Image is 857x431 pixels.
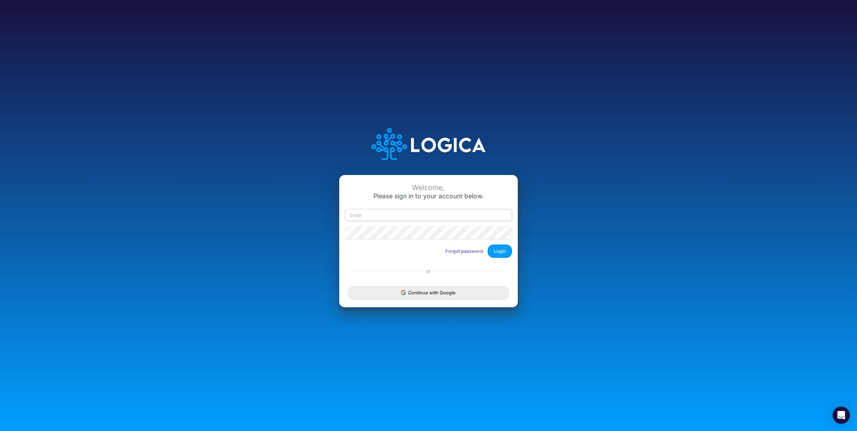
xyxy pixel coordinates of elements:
input: Email [345,209,512,221]
span: Please sign in to your account below. [373,192,484,200]
div: Open Intercom Messenger [833,407,850,424]
button: Forgot password [441,245,488,257]
div: Welcome, [345,184,512,192]
button: Login [488,245,512,258]
button: Continue with Google [348,286,509,299]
